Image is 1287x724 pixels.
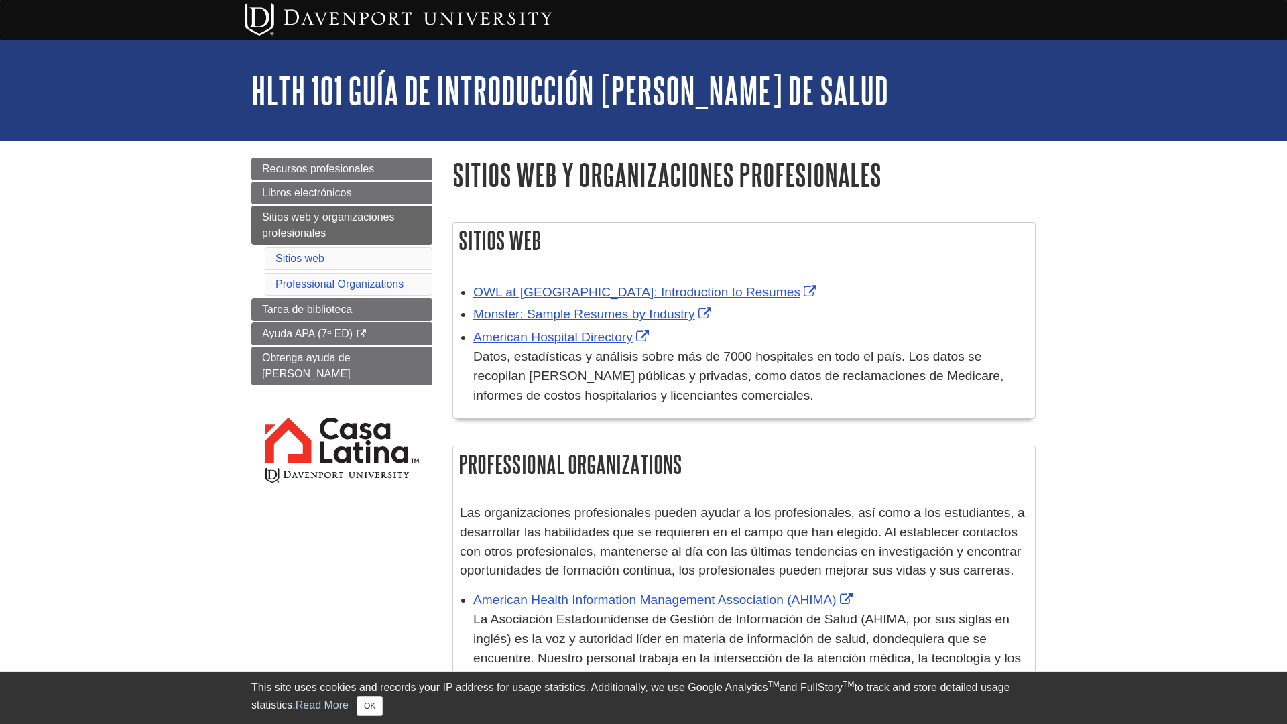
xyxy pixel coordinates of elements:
div: This site uses cookies and records your IP address for usage statistics. Additionally, we use Goo... [251,680,1036,716]
p: Las organizaciones profesionales pueden ayudar a los profesionales, así como a los estudiantes, a... [460,503,1028,581]
a: Tarea de biblioteca [251,298,432,321]
span: Sitios web y organizaciones profesionales [262,211,394,239]
img: Davenport University [245,3,552,36]
sup: TM [768,680,779,689]
a: Ayuda APA (7ª ED) [251,322,432,345]
a: Professional Organizations [275,278,404,290]
i: This link opens in a new window [356,330,367,339]
div: Datos, estadísticas y análisis sobre más de 7000 hospitales en todo el país. Los datos se recopil... [473,347,1028,405]
a: Sitios web y organizaciones profesionales [251,206,432,245]
span: Tarea de biblioteca [262,304,352,315]
button: Close [357,696,383,716]
a: Link opens in new window [473,593,856,607]
span: Recursos profesionales [262,163,374,174]
span: Ayuda APA (7ª ED) [262,328,353,339]
a: Link opens in new window [473,307,715,321]
a: Read More [296,699,349,711]
a: HLTH 101 Guía de Introducción [PERSON_NAME] de Salud [251,70,888,111]
a: Link opens in new window [473,285,820,299]
h2: Sitios web [453,223,1035,258]
h1: Sitios web y organizaciones profesionales [452,158,1036,192]
div: Guide Page Menu [251,158,432,508]
h2: Professional Organizations [453,446,1035,482]
a: Obtenga ayuda de [PERSON_NAME] [251,347,432,385]
a: Recursos profesionales [251,158,432,180]
a: Link opens in new window [473,330,652,344]
sup: TM [843,680,854,689]
span: Libros electrónicos [262,187,351,198]
span: Obtenga ayuda de [PERSON_NAME] [262,352,351,379]
a: Libros electrónicos [251,182,432,204]
a: Sitios web [275,253,324,264]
